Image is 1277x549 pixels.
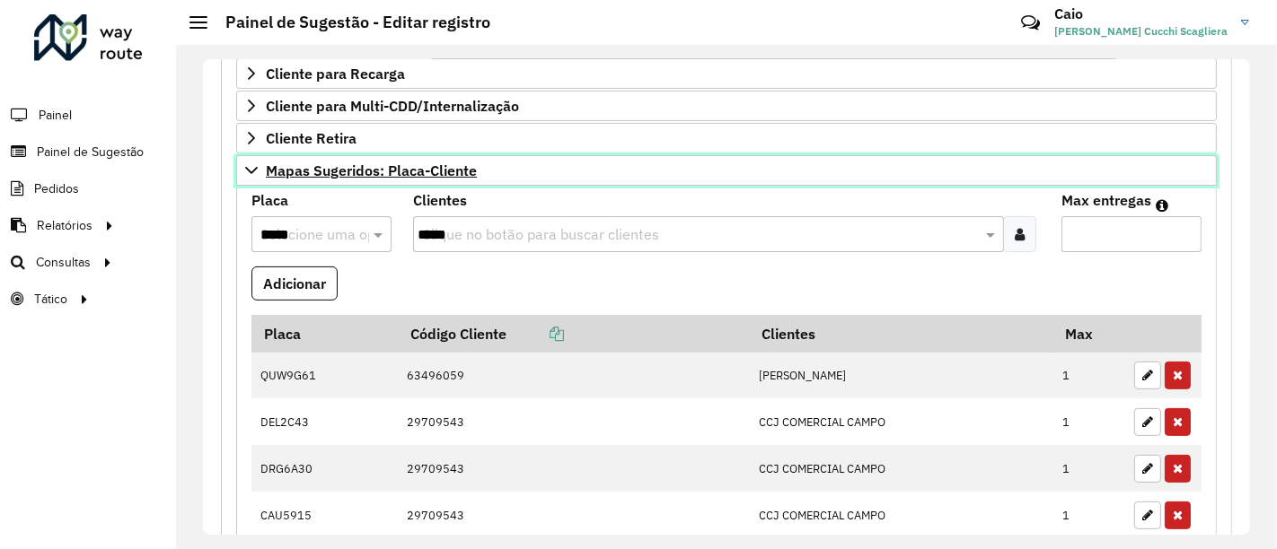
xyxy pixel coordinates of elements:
[506,325,564,343] a: Copiar
[251,315,398,353] th: Placa
[37,143,144,161] span: Painel de Sugestão
[413,189,467,211] label: Clientes
[1053,353,1125,399] td: 1
[36,253,91,272] span: Consultas
[750,445,1053,492] td: CCJ COMERCIAL CAMPO
[1054,23,1228,39] span: [PERSON_NAME] Cucchi Scagliera
[34,179,79,198] span: Pedidos
[750,398,1053,445] td: CCJ COMERCIAL CAMPO
[266,99,519,113] span: Cliente para Multi-CDD/Internalização
[251,492,398,538] td: CAU5915
[398,492,750,538] td: 29709543
[1054,5,1228,22] h3: Caio
[398,398,750,445] td: 29709543
[1061,189,1151,211] label: Max entregas
[251,353,398,399] td: QUW9G61
[37,216,92,235] span: Relatórios
[398,315,750,353] th: Código Cliente
[34,290,67,309] span: Tático
[1053,398,1125,445] td: 1
[1053,492,1125,538] td: 1
[398,353,750,399] td: 63496059
[251,398,398,445] td: DEL2C43
[266,131,357,145] span: Cliente Retira
[750,492,1053,538] td: CCJ COMERCIAL CAMPO
[236,155,1217,186] a: Mapas Sugeridos: Placa-Cliente
[750,353,1053,399] td: [PERSON_NAME]
[1156,198,1168,213] em: Máximo de clientes que serão colocados na mesma rota com os clientes informados
[398,445,750,492] td: 29709543
[266,66,405,81] span: Cliente para Recarga
[236,91,1217,121] a: Cliente para Multi-CDD/Internalização
[266,163,477,178] span: Mapas Sugeridos: Placa-Cliente
[236,58,1217,89] a: Cliente para Recarga
[1053,315,1125,353] th: Max
[750,315,1053,353] th: Clientes
[39,106,72,125] span: Painel
[236,123,1217,153] a: Cliente Retira
[251,189,288,211] label: Placa
[1011,4,1050,42] a: Contato Rápido
[251,266,338,301] button: Adicionar
[1053,445,1125,492] td: 1
[251,445,398,492] td: DRG6A30
[207,13,490,32] h2: Painel de Sugestão - Editar registro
